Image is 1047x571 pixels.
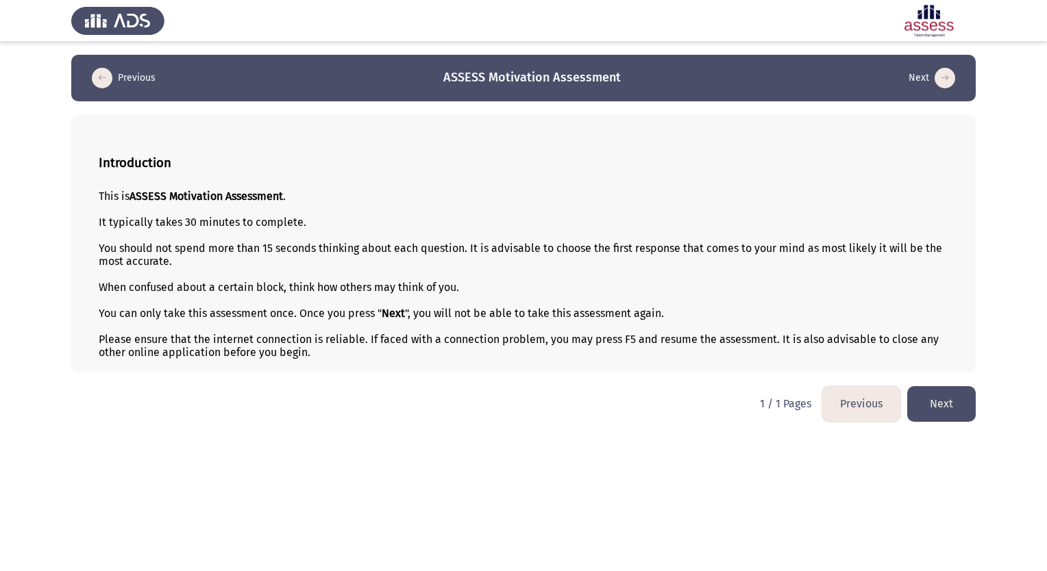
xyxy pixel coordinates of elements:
[71,1,164,40] img: Assess Talent Management logo
[99,307,948,320] div: You can only take this assessment once. Once you press " ", you will not be able to take this ass...
[760,397,811,410] p: 1 / 1 Pages
[99,216,948,229] div: It typically takes 30 minutes to complete.
[99,155,171,170] b: Introduction
[88,67,160,89] button: load previous page
[99,333,948,359] div: Please ensure that the internet connection is reliable. If faced with a connection problem, you m...
[99,281,948,294] div: When confused about a certain block, think how others may think of you.
[904,67,959,89] button: load next page
[907,386,976,421] button: load next page
[99,242,948,268] div: You should not spend more than 15 seconds thinking about each question. It is advisable to choose...
[130,190,283,203] b: ASSESS Motivation Assessment
[822,386,900,421] button: load previous page
[382,307,405,320] b: Next
[443,69,621,86] h3: ASSESS Motivation Assessment
[883,1,976,40] img: Assessment logo of Motivation Assessment
[99,190,948,203] div: This is .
